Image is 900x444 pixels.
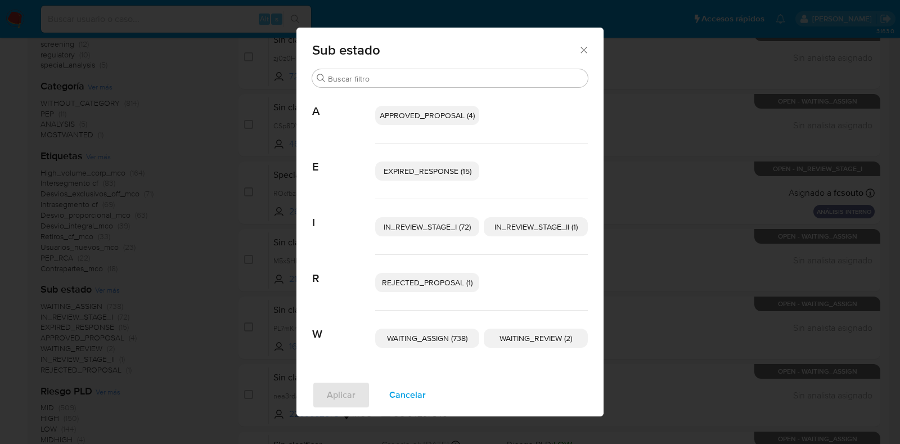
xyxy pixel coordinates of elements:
[484,329,588,348] div: WAITING_REVIEW (2)
[494,221,578,232] span: IN_REVIEW_STAGE_II (1)
[317,74,326,83] button: Buscar
[312,199,375,230] span: I
[384,221,471,232] span: IN_REVIEW_STAGE_I (72)
[375,329,479,348] div: WAITING_ASSIGN (738)
[380,110,475,121] span: APPROVED_PROPOSAL (4)
[312,311,375,341] span: W
[375,273,479,292] div: REJECTED_PROPOSAL (1)
[312,255,375,285] span: R
[382,277,472,288] span: REJECTED_PROPOSAL (1)
[375,106,479,125] div: APPROVED_PROPOSAL (4)
[312,43,578,57] span: Sub estado
[375,217,479,236] div: IN_REVIEW_STAGE_I (72)
[375,162,479,181] div: EXPIRED_RESPONSE (15)
[312,143,375,174] span: E
[578,44,588,55] button: Cerrar
[389,383,426,407] span: Cancelar
[384,165,471,177] span: EXPIRED_RESPONSE (15)
[387,333,467,344] span: WAITING_ASSIGN (738)
[328,74,583,84] input: Buscar filtro
[312,88,375,118] span: A
[499,333,572,344] span: WAITING_REVIEW (2)
[375,382,440,409] button: Cancelar
[484,217,588,236] div: IN_REVIEW_STAGE_II (1)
